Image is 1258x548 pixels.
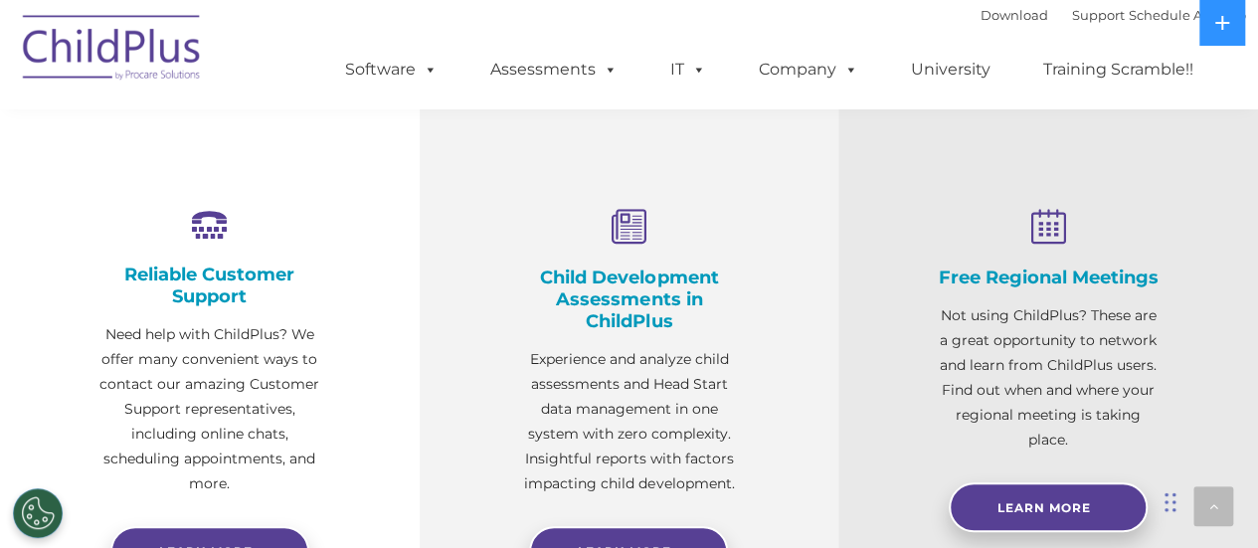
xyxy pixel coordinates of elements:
a: Assessments [470,50,637,90]
p: Experience and analyze child assessments and Head Start data management in one system with zero c... [519,347,740,496]
h4: Child Development Assessments in ChildPlus [519,267,740,332]
div: Drag [1165,472,1176,532]
h4: Reliable Customer Support [99,264,320,307]
a: Software [325,50,457,90]
p: Not using ChildPlus? These are a great opportunity to network and learn from ChildPlus users. Fin... [938,303,1159,453]
font: | [981,7,1246,23]
a: Support [1072,7,1125,23]
a: Schedule A Demo [1129,7,1246,23]
p: Need help with ChildPlus? We offer many convenient ways to contact our amazing Customer Support r... [99,322,320,496]
h4: Free Regional Meetings [938,267,1159,288]
span: Last name [276,131,337,146]
a: Training Scramble!! [1023,50,1213,90]
img: ChildPlus by Procare Solutions [13,1,212,100]
a: Download [981,7,1048,23]
iframe: Chat Widget [933,333,1258,548]
a: Company [739,50,878,90]
a: University [891,50,1010,90]
button: Cookies Settings [13,488,63,538]
a: IT [650,50,726,90]
span: Phone number [276,213,361,228]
